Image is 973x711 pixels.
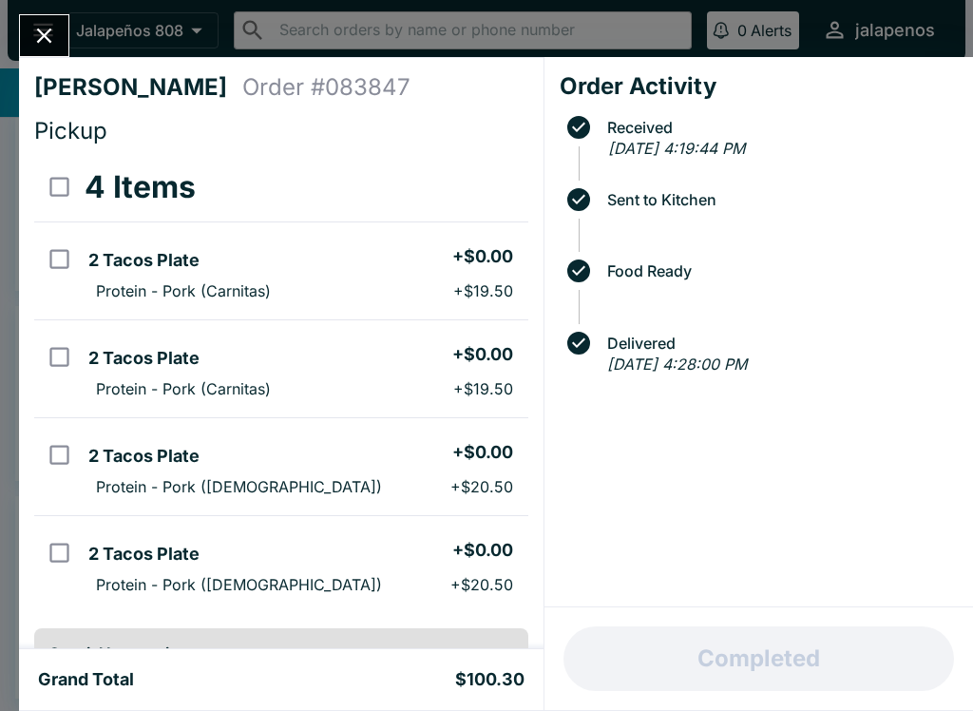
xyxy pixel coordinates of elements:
[450,477,513,496] p: + $20.50
[96,281,271,300] p: Protein - Pork (Carnitas)
[34,153,528,613] table: orders table
[452,539,513,562] h5: + $0.00
[598,119,958,136] span: Received
[96,379,271,398] p: Protein - Pork (Carnitas)
[608,139,745,158] em: [DATE] 4:19:44 PM
[452,441,513,464] h5: + $0.00
[34,117,107,144] span: Pickup
[88,543,200,566] h5: 2 Tacos Plate
[96,575,382,594] p: Protein - Pork ([DEMOGRAPHIC_DATA])
[453,281,513,300] p: + $19.50
[607,355,747,374] em: [DATE] 4:28:00 PM
[455,668,525,691] h5: $100.30
[49,644,513,663] h6: Special Instructions
[598,335,958,352] span: Delivered
[34,73,242,102] h4: [PERSON_NAME]
[38,668,134,691] h5: Grand Total
[453,379,513,398] p: + $19.50
[598,262,958,279] span: Food Ready
[450,575,513,594] p: + $20.50
[96,477,382,496] p: Protein - Pork ([DEMOGRAPHIC_DATA])
[88,445,200,468] h5: 2 Tacos Plate
[88,249,200,272] h5: 2 Tacos Plate
[85,168,196,206] h3: 4 Items
[598,191,958,208] span: Sent to Kitchen
[242,73,410,102] h4: Order # 083847
[452,343,513,366] h5: + $0.00
[452,245,513,268] h5: + $0.00
[20,15,68,56] button: Close
[560,72,958,101] h4: Order Activity
[88,347,200,370] h5: 2 Tacos Plate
